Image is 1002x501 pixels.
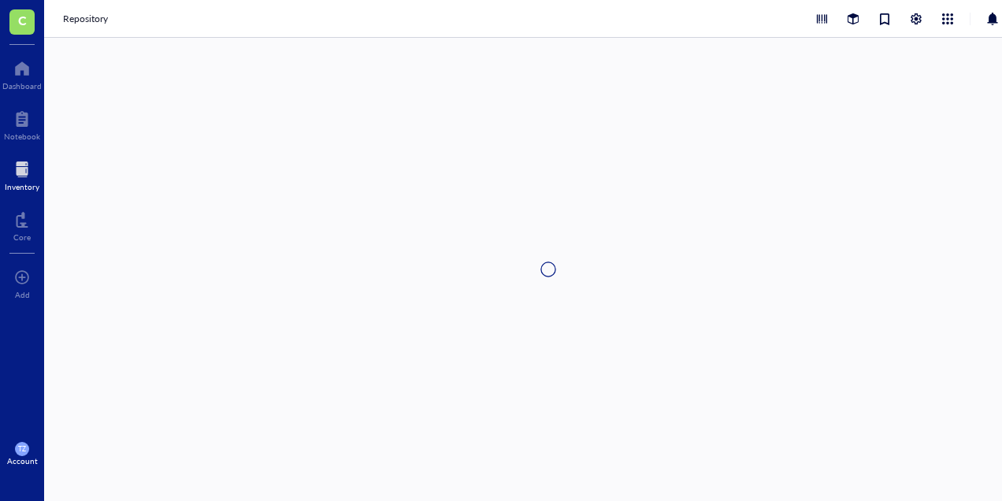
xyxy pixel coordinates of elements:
[13,207,31,242] a: Core
[18,10,27,30] span: C
[5,182,39,191] div: Inventory
[4,132,40,141] div: Notebook
[15,290,30,299] div: Add
[18,445,26,453] span: TZ
[13,232,31,242] div: Core
[63,11,111,27] a: Repository
[7,456,38,466] div: Account
[2,81,42,91] div: Dashboard
[5,157,39,191] a: Inventory
[2,56,42,91] a: Dashboard
[4,106,40,141] a: Notebook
